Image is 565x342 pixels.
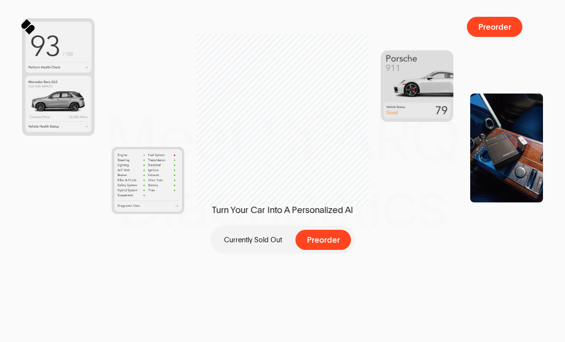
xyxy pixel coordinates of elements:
[224,235,282,245] p: Currently Sold Out
[470,94,543,202] img: Interior product shot of SPARQ Diagnostics with Packaging
[212,204,353,216] span: Turn Your Car Into A Personalized AI
[478,23,511,31] span: Preorder
[196,204,368,216] span: Turn Your Car Into A Personalized AI
[112,147,184,214] img: System Health Status of Cars in the SPARQ App
[381,50,453,122] img: Vehicle Health Status
[467,17,522,37] button: Preorder a SPARQ Diagnostics Device
[22,18,95,136] img: Homescreen of SPARQ App. Consist of Vehilce Health Score and Overview of the Users Vehicle
[295,230,351,250] button: Preorder
[307,236,340,244] span: Preorder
